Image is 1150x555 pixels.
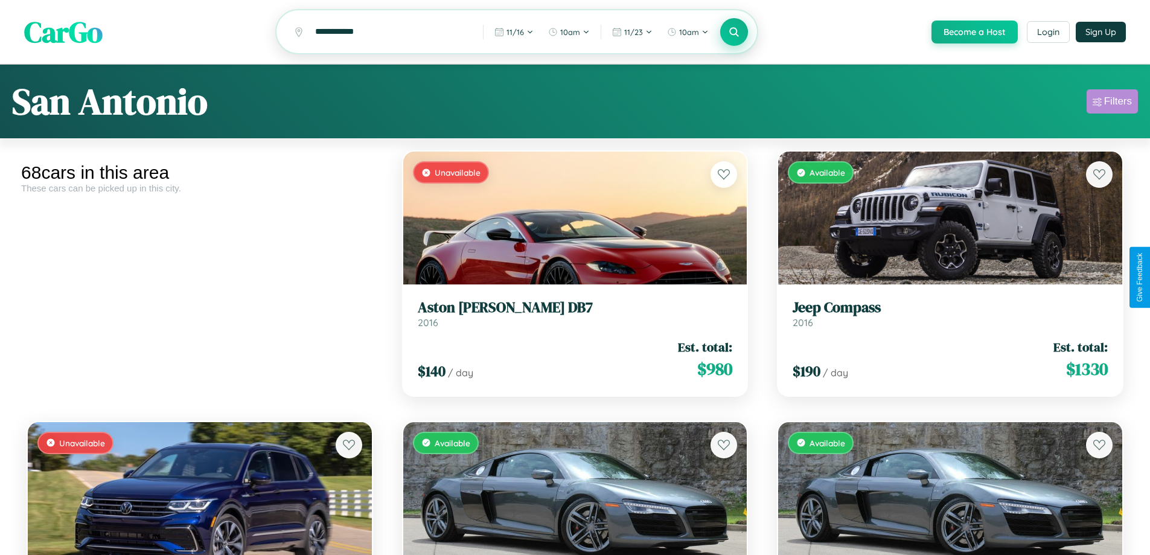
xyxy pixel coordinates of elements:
button: 11/23 [606,22,659,42]
button: 11/16 [488,22,540,42]
span: Est. total: [678,338,732,356]
span: Est. total: [1053,338,1108,356]
button: Login [1027,21,1070,43]
div: These cars can be picked up in this city. [21,183,379,193]
span: Unavailable [59,438,105,448]
span: $ 980 [697,357,732,381]
span: 10am [560,27,580,37]
a: Aston [PERSON_NAME] DB72016 [418,299,733,329]
span: / day [823,367,848,379]
span: 2016 [793,316,813,329]
span: $ 190 [793,361,820,381]
button: Become a Host [931,21,1018,43]
button: Sign Up [1076,22,1126,42]
button: 10am [542,22,596,42]
span: / day [448,367,473,379]
span: Available [810,167,845,178]
div: Filters [1104,95,1132,107]
h1: San Antonio [12,77,208,126]
span: CarGo [24,12,103,52]
span: 10am [679,27,699,37]
h3: Jeep Compass [793,299,1108,316]
span: 11 / 16 [506,27,524,37]
span: 11 / 23 [624,27,643,37]
div: 68 cars in this area [21,162,379,183]
h3: Aston [PERSON_NAME] DB7 [418,299,733,316]
span: $ 1330 [1066,357,1108,381]
button: Filters [1087,89,1138,114]
a: Jeep Compass2016 [793,299,1108,329]
button: 10am [661,22,715,42]
span: 2016 [418,316,438,329]
span: $ 140 [418,361,446,381]
span: Available [810,438,845,448]
span: Unavailable [435,167,481,178]
span: Available [435,438,470,448]
div: Give Feedback [1136,253,1144,302]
